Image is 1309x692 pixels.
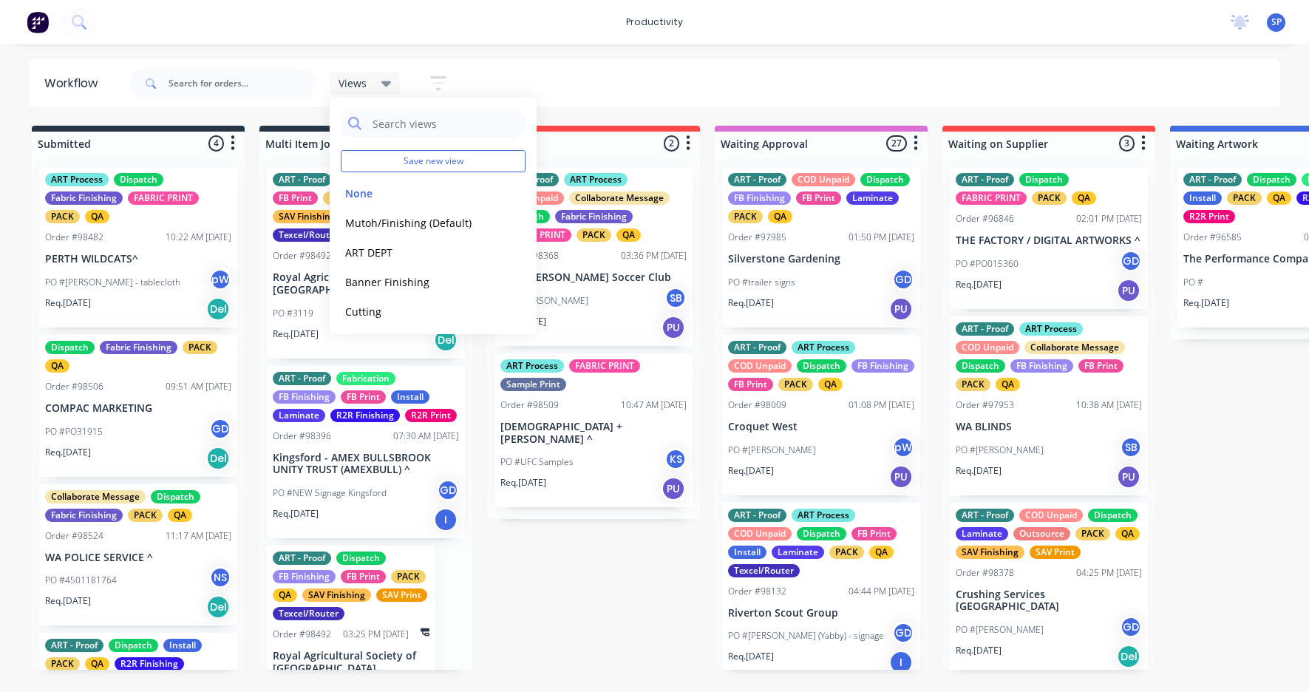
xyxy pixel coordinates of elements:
[273,430,331,443] div: Order #98396
[728,210,763,223] div: PACK
[273,191,318,205] div: FB Print
[405,409,457,422] div: R2R Print
[1030,546,1081,559] div: SAV Print
[728,629,884,642] p: PO #[PERSON_NAME] (Yabby) - signage
[1078,359,1123,373] div: FB Print
[45,380,103,393] div: Order #98506
[45,276,180,289] p: PO #[PERSON_NAME] - tablecloth
[166,231,231,244] div: 10:22 AM [DATE]
[956,623,1044,637] p: PO #[PERSON_NAME]
[45,639,103,652] div: ART - Proof
[341,214,498,231] button: Mutoh/Finishing (Default)
[45,253,231,265] p: PERTH WILDCATS^
[434,508,458,532] div: I
[956,322,1014,336] div: ART - Proof
[956,257,1019,271] p: PO #PO015360
[728,359,792,373] div: COD Unpaid
[555,210,633,223] div: Fabric Finishing
[728,296,774,310] p: Req. [DATE]
[956,464,1002,478] p: Req. [DATE]
[336,552,386,565] div: Dispatch
[1271,16,1282,29] span: SP
[114,173,163,186] div: Dispatch
[45,490,146,503] div: Collaborate Message
[500,455,574,469] p: PO #UFC Samples
[772,546,824,559] div: Laminate
[664,287,687,309] div: SB
[956,341,1019,354] div: COD Unpaid
[341,274,498,291] button: Banner Finishing
[109,639,158,652] div: Dispatch
[728,546,766,559] div: Install
[569,191,670,205] div: Collaborate Message
[273,628,331,641] div: Order #98492
[619,11,690,33] div: productivity
[956,359,1005,373] div: Dispatch
[45,359,69,373] div: QA
[728,444,816,457] p: PO #[PERSON_NAME]
[889,651,913,674] div: I
[818,378,843,391] div: QA
[500,421,687,446] p: [DEMOGRAPHIC_DATA] + [PERSON_NAME] ^
[956,173,1014,186] div: ART - Proof
[851,527,897,540] div: FB Print
[100,341,177,354] div: Fabric Finishing
[341,303,498,320] button: Cutting
[273,249,331,262] div: Order #98492
[85,657,109,671] div: QA
[45,529,103,543] div: Order #98524
[950,167,1148,309] div: ART - ProofDispatchFABRIC PRINTPACKQAOrder #9684602:01 PM [DATE]THE FACTORY / DIGITAL ARTWORKS ^P...
[728,253,914,265] p: Silverstone Gardening
[1117,645,1140,668] div: Del
[1183,231,1242,244] div: Order #96585
[792,173,855,186] div: COD Unpaid
[500,476,546,489] p: Req. [DATE]
[889,465,913,489] div: PU
[996,378,1020,391] div: QA
[45,552,231,564] p: WA POLICE SERVICE ^
[39,484,237,626] div: Collaborate MessageDispatchFabric FinishingPACKQAOrder #9852411:17 AM [DATE]WA POLICE SERVICE ^PO...
[728,527,792,540] div: COD Unpaid
[341,185,498,202] button: None
[45,296,91,310] p: Req. [DATE]
[1247,173,1296,186] div: Dispatch
[45,509,123,522] div: Fabric Finishing
[778,378,813,391] div: PACK
[1010,359,1073,373] div: FB Finishing
[956,278,1002,291] p: Req. [DATE]
[166,380,231,393] div: 09:51 AM [DATE]
[151,490,200,503] div: Dispatch
[267,366,465,539] div: ART - ProofFabricationFB FinishingFB PrintInstallLaminateR2R FinishingR2R PrintOrder #9839607:30 ...
[45,402,231,415] p: COMPAC MARKETING
[792,341,855,354] div: ART Process
[1183,173,1242,186] div: ART - Proof
[956,191,1027,205] div: FABRIC PRINT
[206,297,230,321] div: Del
[616,228,641,242] div: QA
[956,378,990,391] div: PACK
[273,307,313,320] p: PO #3119
[956,421,1142,433] p: WA BLINDS
[273,452,459,477] p: Kingsford - AMEX BULLSBROOK UNITY TRUST (AMEXBULL) ^
[341,333,498,350] button: Dispatch
[869,546,894,559] div: QA
[494,167,693,346] div: ART - ProofART ProcessCOD UnpaidCollaborate MessageDispatchFabric FinishingFABRIC PRINTPACKQAOrde...
[500,271,687,284] p: Port [PERSON_NAME] Soccer Club
[956,234,1142,247] p: THE FACTORY / DIGITAL ARTWORKS ^
[39,167,237,328] div: ART ProcessDispatchFabric FinishingFABRIC PRINTPACKQAOrder #9848210:22 AM [DATE]PERTH WILDCATS^PO...
[341,570,386,583] div: FB Print
[371,109,518,138] input: Search views
[45,173,109,186] div: ART Process
[85,210,109,223] div: QA
[1013,527,1070,540] div: Outsource
[27,11,49,33] img: Factory
[273,372,331,385] div: ART - Proof
[183,341,217,354] div: PACK
[273,650,429,675] p: Royal Agricultural Society of [GEOGRAPHIC_DATA]
[728,421,914,433] p: Croquet West
[1183,296,1229,310] p: Req. [DATE]
[45,191,123,205] div: Fabric Finishing
[500,294,588,308] p: PO #[PERSON_NAME]
[728,341,786,354] div: ART - Proof
[956,588,1142,614] p: Crushing Services [GEOGRAPHIC_DATA]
